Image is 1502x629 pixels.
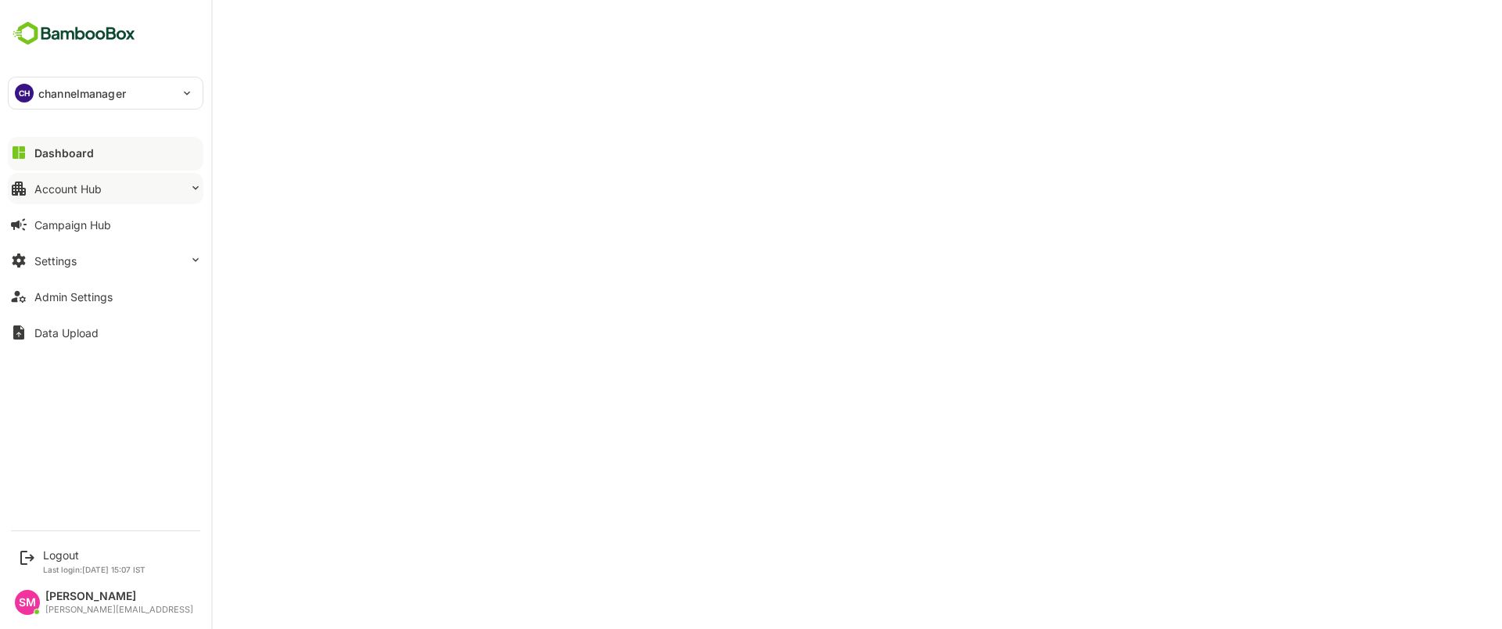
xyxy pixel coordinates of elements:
div: SM [15,590,40,615]
div: Data Upload [34,326,99,340]
button: Campaign Hub [8,209,203,240]
img: BambooboxFullLogoMark.5f36c76dfaba33ec1ec1367b70bb1252.svg [8,19,140,49]
div: Logout [43,548,146,562]
div: CHchannelmanager [9,77,203,109]
div: Admin Settings [34,290,113,304]
div: [PERSON_NAME][EMAIL_ADDRESS] [45,605,193,615]
div: Settings [34,254,77,268]
p: Last login: [DATE] 15:07 IST [43,565,146,574]
button: Data Upload [8,317,203,348]
div: [PERSON_NAME] [45,590,193,603]
p: channelmanager [38,85,126,102]
div: CH [15,84,34,102]
button: Admin Settings [8,281,203,312]
button: Account Hub [8,173,203,204]
div: Campaign Hub [34,218,111,232]
div: Account Hub [34,182,102,196]
button: Dashboard [8,137,203,168]
div: Dashboard [34,146,94,160]
button: Settings [8,245,203,276]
